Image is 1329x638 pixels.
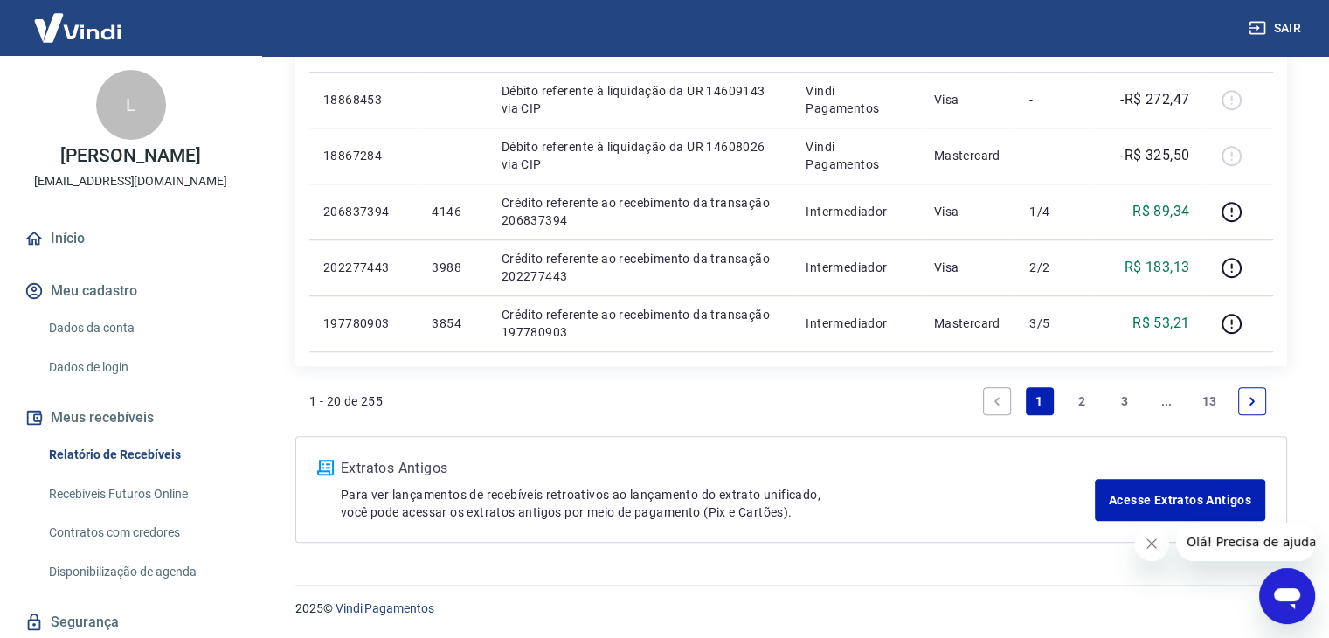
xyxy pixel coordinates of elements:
[21,272,240,310] button: Meu cadastro
[34,172,227,191] p: [EMAIL_ADDRESS][DOMAIN_NAME]
[934,259,1002,276] p: Visa
[1029,203,1081,220] p: 1/4
[1120,89,1189,110] p: -R$ 272,47
[1238,387,1266,415] a: Next page
[295,600,1287,618] p: 2025 ©
[1029,259,1081,276] p: 2/2
[42,437,240,473] a: Relatório de Recebíveis
[502,194,779,229] p: Crédito referente ao recebimento da transação 206837394
[42,554,240,590] a: Disponibilização de agenda
[502,306,779,341] p: Crédito referente ao recebimento da transação 197780903
[432,259,473,276] p: 3988
[1029,315,1081,332] p: 3/5
[96,70,166,140] div: L
[934,91,1002,108] p: Visa
[1125,257,1190,278] p: R$ 183,13
[42,476,240,512] a: Recebíveis Futuros Online
[502,82,779,117] p: Débito referente à liquidação da UR 14609143 via CIP
[1120,145,1189,166] p: -R$ 325,50
[323,259,404,276] p: 202277443
[934,147,1002,164] p: Mastercard
[336,601,434,615] a: Vindi Pagamentos
[1026,387,1054,415] a: Page 1 is your current page
[10,12,147,26] span: Olá! Precisa de ajuda?
[1245,12,1308,45] button: Sair
[1195,387,1224,415] a: Page 13
[1068,387,1096,415] a: Page 2
[1132,313,1189,334] p: R$ 53,21
[806,82,905,117] p: Vindi Pagamentos
[42,310,240,346] a: Dados da conta
[21,399,240,437] button: Meus recebíveis
[42,515,240,551] a: Contratos com credores
[323,147,404,164] p: 18867284
[21,1,135,54] img: Vindi
[341,486,1095,521] p: Para ver lançamentos de recebíveis retroativos ao lançamento do extrato unificado, você pode aces...
[42,350,240,385] a: Dados de login
[341,458,1095,479] p: Extratos Antigos
[1259,568,1315,624] iframe: Botão para abrir a janela de mensagens
[432,203,473,220] p: 4146
[502,138,779,173] p: Débito referente à liquidação da UR 14608026 via CIP
[1176,523,1315,561] iframe: Mensagem da empresa
[1029,91,1081,108] p: -
[502,250,779,285] p: Crédito referente ao recebimento da transação 202277443
[976,380,1273,422] ul: Pagination
[806,259,905,276] p: Intermediador
[323,91,404,108] p: 18868453
[432,315,473,332] p: 3854
[1132,201,1189,222] p: R$ 89,34
[317,460,334,475] img: ícone
[323,315,404,332] p: 197780903
[309,392,383,410] p: 1 - 20 de 255
[806,138,905,173] p: Vindi Pagamentos
[1095,479,1265,521] a: Acesse Extratos Antigos
[21,219,240,258] a: Início
[934,203,1002,220] p: Visa
[323,203,404,220] p: 206837394
[806,203,905,220] p: Intermediador
[1111,387,1139,415] a: Page 3
[60,147,200,165] p: [PERSON_NAME]
[983,387,1011,415] a: Previous page
[1152,387,1180,415] a: Jump forward
[806,315,905,332] p: Intermediador
[1029,147,1081,164] p: -
[1134,526,1169,561] iframe: Fechar mensagem
[934,315,1002,332] p: Mastercard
